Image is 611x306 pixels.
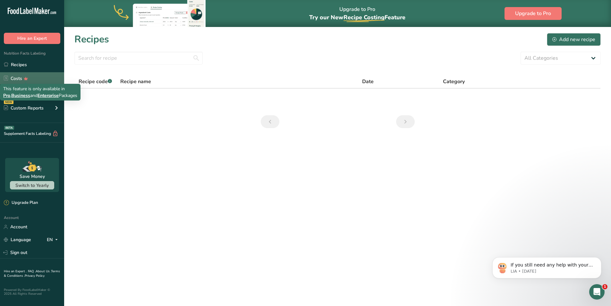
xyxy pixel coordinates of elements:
div: Add new recipe [552,36,595,43]
span: Recipe code [79,78,112,85]
div: BETA [4,126,14,130]
span: Switch to Yearly [15,182,49,188]
div: You can manage your subscription anytime through > if you need to make any changes for the future. [10,129,118,148]
div: EN [47,236,60,244]
div: Did that answer your question? [10,156,81,162]
div: If you still need any help with your subscription or how to get the most out of our service, I'm ... [5,167,105,213]
a: FAQ . [28,269,36,274]
button: Add new recipe [547,33,601,46]
img: Profile image for LIA [18,4,29,14]
a: Source reference 11744872: [27,67,32,72]
span: Pro [3,92,10,99]
div: Powered By FoodLabelMaker © 2025 All Rights Reserved [4,288,60,296]
a: Hire an Expert . [4,269,27,274]
button: go back [4,3,16,15]
p: The team can also help [31,8,80,14]
div: LIA says… [5,152,123,167]
a: Source reference 110805823: [65,73,70,78]
button: Upgrade to Pro [505,7,562,20]
div: This feature is only available in , and Packages [3,85,77,99]
b: Manage Subscription [61,136,115,141]
span: Try our New Feature [309,13,405,21]
div: NEW [4,100,13,104]
div: I understand your situation and appreciate your loyalty to our service! Unfortunately, we don't i... [10,12,118,44]
div: LIA says… [5,8,123,152]
span: Category [443,78,465,85]
iframe: Intercom notifications message [483,244,611,289]
div: Upgrade to Pro [309,0,405,27]
a: Previous page [261,115,279,128]
div: However, we're committed to helping you get the most value from your subscription moving forward!... [10,82,118,126]
div: Close [113,3,124,14]
h1: LIA [31,3,39,8]
input: Search for recipe [74,52,203,65]
a: About Us . [36,269,51,274]
div: Save Money [20,173,45,180]
button: Hire an Expert [4,33,60,44]
span: Date [362,78,374,85]
h1: Recipes [74,32,109,47]
span: Recipe Costing [344,13,385,21]
button: Switch to Yearly [10,181,54,189]
span: 1 [602,284,607,289]
iframe: Intercom live chat [589,284,605,300]
div: I understand your situation and appreciate your loyalty to our service! Unfortunately, we don't i... [5,8,123,152]
div: Custom Reports [4,105,44,111]
span: Business [11,92,30,99]
div: Upgrade Plan [4,200,38,206]
span: Enterprise [38,92,59,99]
div: LIA says… [5,167,123,227]
a: Privacy Policy [25,274,45,278]
span: Recipe name [120,78,151,85]
b: My Account [28,136,57,141]
div: Our refund policy applies to all situations, including unused subscription time, partial use, or ... [10,47,118,78]
a: Language [4,234,31,245]
a: Source reference 11530858: [87,39,92,44]
div: Did that answer your question? [5,152,86,166]
a: Terms & Conditions . [4,269,60,278]
div: If you still need any help with your subscription or how to get the most out of our service, I'm ... [10,171,100,209]
button: Home [100,3,113,15]
span: Upgrade to Pro [515,10,551,17]
a: Next page [396,115,415,128]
